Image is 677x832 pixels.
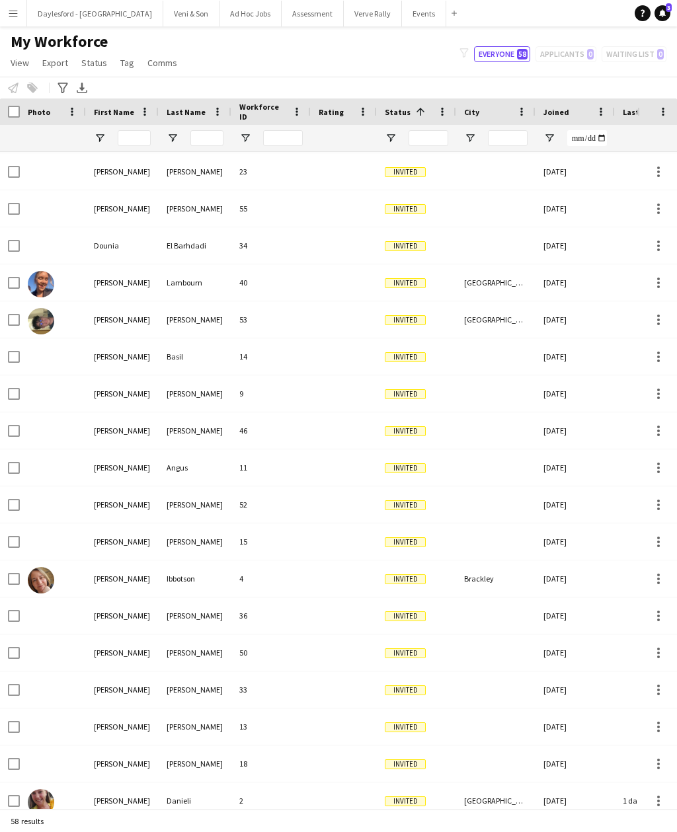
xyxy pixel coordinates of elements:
[239,102,287,122] span: Workforce ID
[464,132,476,144] button: Open Filter Menu
[86,412,159,449] div: [PERSON_NAME]
[231,227,311,264] div: 34
[536,301,615,338] div: [DATE]
[28,789,54,815] img: Ruth Danieli
[118,130,151,146] input: First Name Filter Input
[11,32,108,52] span: My Workforce
[86,745,159,782] div: [PERSON_NAME]
[385,722,426,732] span: Invited
[159,782,231,819] div: Danieli
[402,1,446,26] button: Events
[86,523,159,560] div: [PERSON_NAME]
[159,338,231,375] div: Basil
[536,338,615,375] div: [DATE]
[536,227,615,264] div: [DATE]
[86,486,159,523] div: [PERSON_NAME]
[543,107,569,117] span: Joined
[385,352,426,362] span: Invited
[231,190,311,227] div: 55
[159,671,231,708] div: [PERSON_NAME]
[385,426,426,436] span: Invited
[86,708,159,745] div: [PERSON_NAME]
[567,130,607,146] input: Joined Filter Input
[159,190,231,227] div: [PERSON_NAME]
[5,54,34,71] a: View
[464,107,479,117] span: City
[74,80,90,96] app-action-btn: Export XLSX
[86,449,159,486] div: [PERSON_NAME]
[28,271,54,297] img: Erin Lambourn
[231,301,311,338] div: 53
[385,132,397,144] button: Open Filter Menu
[231,153,311,190] div: 23
[536,708,615,745] div: [DATE]
[385,611,426,621] span: Invited
[231,449,311,486] div: 11
[167,107,206,117] span: Last Name
[37,54,73,71] a: Export
[159,375,231,412] div: [PERSON_NAME]
[385,537,426,547] span: Invited
[517,49,528,59] span: 58
[231,375,311,412] div: 9
[115,54,139,71] a: Tag
[76,54,112,71] a: Status
[159,560,231,597] div: Ibbotson
[456,560,536,597] div: Brackley
[159,523,231,560] div: [PERSON_NAME]
[666,3,672,12] span: 3
[385,648,426,658] span: Invited
[385,500,426,510] span: Invited
[655,5,670,21] a: 3
[159,412,231,449] div: [PERSON_NAME]
[231,782,311,819] div: 2
[120,57,134,69] span: Tag
[385,796,426,806] span: Invited
[86,153,159,190] div: [PERSON_NAME]
[344,1,402,26] button: Verve Rally
[42,57,68,69] span: Export
[86,671,159,708] div: [PERSON_NAME]
[231,745,311,782] div: 18
[385,315,426,325] span: Invited
[385,241,426,251] span: Invited
[231,412,311,449] div: 46
[159,745,231,782] div: [PERSON_NAME]
[474,46,530,62] button: Everyone58
[488,130,528,146] input: City Filter Input
[385,204,426,214] span: Invited
[86,634,159,671] div: [PERSON_NAME]
[543,132,555,144] button: Open Filter Menu
[536,190,615,227] div: [DATE]
[231,671,311,708] div: 33
[159,634,231,671] div: [PERSON_NAME]
[536,597,615,634] div: [DATE]
[263,130,303,146] input: Workforce ID Filter Input
[86,782,159,819] div: [PERSON_NAME]
[190,130,223,146] input: Last Name Filter Input
[319,107,344,117] span: Rating
[219,1,282,26] button: Ad Hoc Jobs
[385,685,426,695] span: Invited
[94,107,134,117] span: First Name
[536,375,615,412] div: [DATE]
[231,264,311,301] div: 40
[159,449,231,486] div: Angus
[86,338,159,375] div: [PERSON_NAME]
[536,560,615,597] div: [DATE]
[159,301,231,338] div: [PERSON_NAME]
[385,167,426,177] span: Invited
[163,1,219,26] button: Veni & Son
[536,671,615,708] div: [DATE]
[231,634,311,671] div: 50
[28,308,54,334] img: Franco Rubinstein
[147,57,177,69] span: Comms
[159,597,231,634] div: [PERSON_NAME]
[231,597,311,634] div: 36
[385,574,426,584] span: Invited
[231,338,311,375] div: 14
[231,560,311,597] div: 4
[385,107,411,117] span: Status
[167,132,179,144] button: Open Filter Menu
[159,227,231,264] div: El Barhdadi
